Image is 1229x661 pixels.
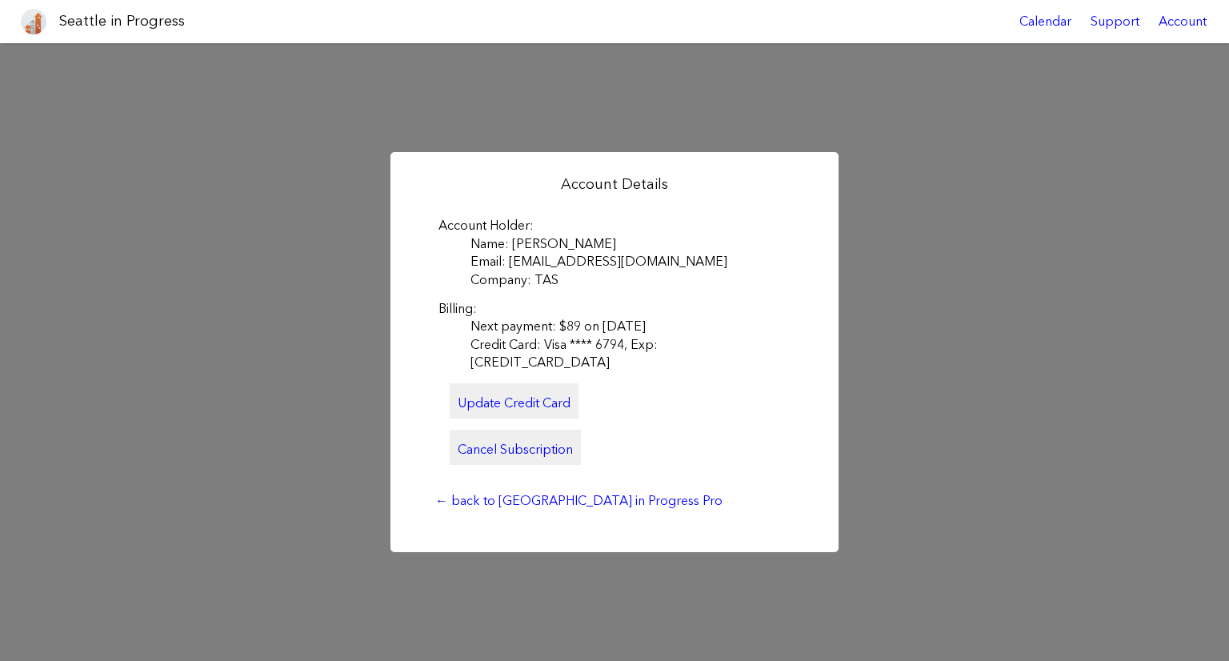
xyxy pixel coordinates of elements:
[450,383,578,419] a: Update Credit Card
[470,318,791,335] dd: Next payment: $89 on [DATE]
[450,430,581,465] a: Cancel Subscription
[470,235,791,253] dd: Name: [PERSON_NAME]
[21,9,46,34] img: favicon-96x96.png
[470,253,791,270] dd: Email: [EMAIL_ADDRESS][DOMAIN_NAME]
[59,11,185,31] h1: Seattle in Progress
[470,336,791,372] dd: Credit Card: Visa **** 6794, Exp: [CREDIT_CARD_DATA]
[438,217,791,234] dt: Account Holder
[470,271,791,289] dd: Company: TAS
[427,487,731,515] a: ← back to [GEOGRAPHIC_DATA] in Progress Pro
[427,174,802,194] h2: Account Details
[438,300,791,318] dt: Billing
